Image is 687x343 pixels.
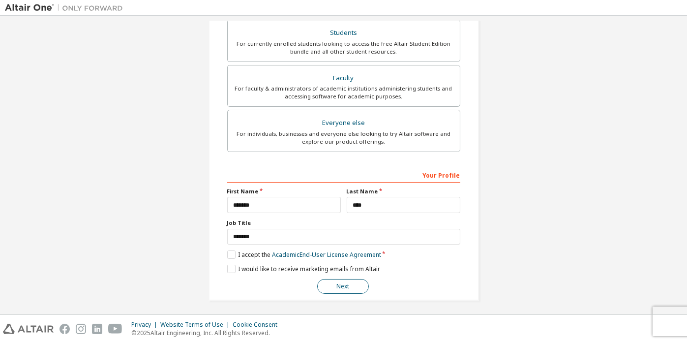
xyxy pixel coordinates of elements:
div: Privacy [131,321,160,329]
div: Faculty [234,71,454,85]
label: I would like to receive marketing emails from Altair [227,265,380,273]
p: © 2025 Altair Engineering, Inc. All Rights Reserved. [131,329,283,337]
div: For currently enrolled students looking to access the free Altair Student Edition bundle and all ... [234,40,454,56]
div: Your Profile [227,167,460,183]
img: linkedin.svg [92,324,102,334]
div: Cookie Consent [233,321,283,329]
img: facebook.svg [60,324,70,334]
label: Last Name [347,187,460,195]
div: Students [234,26,454,40]
a: Academic End-User License Agreement [272,250,381,259]
label: I accept the [227,250,381,259]
img: Altair One [5,3,128,13]
div: Everyone else [234,116,454,130]
div: Website Terms of Use [160,321,233,329]
img: youtube.svg [108,324,122,334]
img: instagram.svg [76,324,86,334]
div: For faculty & administrators of academic institutions administering students and accessing softwa... [234,85,454,100]
button: Next [317,279,369,294]
div: For individuals, businesses and everyone else looking to try Altair software and explore our prod... [234,130,454,146]
label: Job Title [227,219,460,227]
img: altair_logo.svg [3,324,54,334]
label: First Name [227,187,341,195]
